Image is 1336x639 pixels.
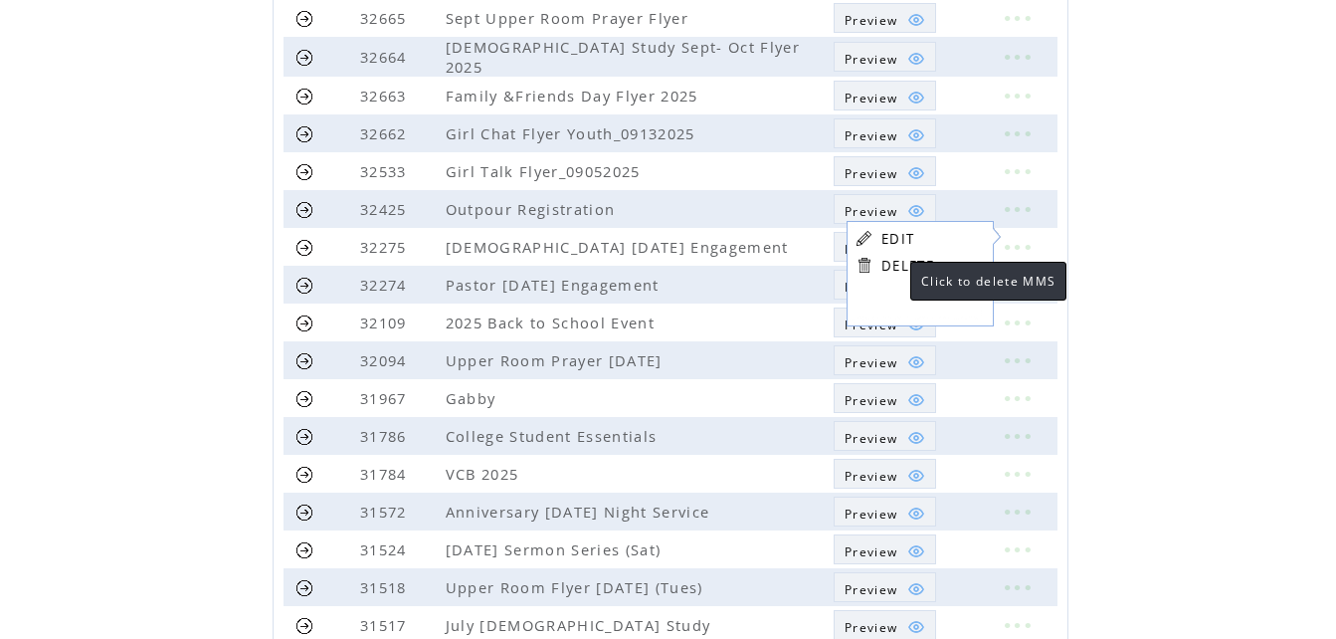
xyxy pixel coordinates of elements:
[834,42,936,72] a: Preview
[360,388,412,408] span: 31967
[834,345,936,375] a: Preview
[446,199,621,219] span: Outpour Registration
[834,308,936,337] a: Preview
[845,430,897,447] span: Show MMS preview
[907,505,925,523] img: eye.png
[907,467,925,485] img: eye.png
[907,618,925,636] img: eye.png
[360,86,412,106] span: 32663
[907,126,925,144] img: eye.png
[881,257,934,275] a: DELETE
[845,241,897,258] span: Show MMS preview
[446,8,693,28] span: Sept Upper Room Prayer Flyer
[845,279,897,296] span: Show MMS preview
[446,350,668,370] span: Upper Room Prayer [DATE]
[834,383,936,413] a: Preview
[360,199,412,219] span: 32425
[360,313,412,332] span: 32109
[834,156,936,186] a: Preview
[834,118,936,148] a: Preview
[907,202,925,220] img: eye.png
[360,539,412,559] span: 31524
[446,313,660,332] span: 2025 Back to School Event
[360,47,412,67] span: 32664
[446,464,524,484] span: VCB 2025
[360,615,412,635] span: 31517
[834,497,936,527] a: Preview
[446,37,800,77] span: [DEMOGRAPHIC_DATA] Study Sept- Oct Flyer 2025
[907,50,925,68] img: eye.png
[845,127,897,144] span: Show MMS preview
[360,275,412,295] span: 32274
[907,89,925,106] img: eye.png
[845,543,897,560] span: Show MMS preview
[845,165,897,182] span: Show MMS preview
[360,237,412,257] span: 32275
[907,580,925,598] img: eye.png
[446,539,667,559] span: [DATE] Sermon Series (Sat)
[845,203,897,220] span: Show MMS preview
[834,3,936,33] a: Preview
[921,273,1055,290] span: Click to delete MMS
[845,317,897,333] span: Show MMS preview
[446,161,646,181] span: Girl Talk Flyer_09052025
[360,350,412,370] span: 32094
[845,506,897,523] span: Show MMS preview
[834,194,936,224] a: Preview
[446,86,703,106] span: Family &Friends Day Flyer 2025
[907,542,925,560] img: eye.png
[360,161,412,181] span: 32533
[446,388,501,408] span: Gabby
[845,354,897,371] span: Show MMS preview
[446,615,716,635] span: July [DEMOGRAPHIC_DATA] Study
[360,502,412,522] span: 31572
[845,392,897,409] span: Show MMS preview
[845,12,897,29] span: Show MMS preview
[360,426,412,446] span: 31786
[907,164,925,182] img: eye.png
[360,577,412,597] span: 31518
[881,230,914,248] a: EDIT
[845,619,897,636] span: Show MMS preview
[907,11,925,29] img: eye.png
[446,502,715,522] span: Anniversary [DATE] Night Service
[834,232,936,262] a: Preview
[360,464,412,484] span: 31784
[446,123,700,143] span: Girl Chat Flyer Youth_09132025
[446,275,665,295] span: Pastor [DATE] Engagement
[834,459,936,489] a: Preview
[446,237,794,257] span: [DEMOGRAPHIC_DATA] [DATE] Engagement
[446,426,663,446] span: College Student Essentials
[834,421,936,451] a: Preview
[834,534,936,564] a: Preview
[446,577,708,597] span: Upper Room Flyer [DATE] (Tues)
[834,572,936,602] a: Preview
[845,90,897,106] span: Show MMS preview
[907,391,925,409] img: eye.png
[845,51,897,68] span: Show MMS preview
[834,270,936,300] a: Preview
[907,353,925,371] img: eye.png
[834,81,936,110] a: Preview
[845,581,897,598] span: Show MMS preview
[360,8,412,28] span: 32665
[360,123,412,143] span: 32662
[845,468,897,485] span: Show MMS preview
[907,429,925,447] img: eye.png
